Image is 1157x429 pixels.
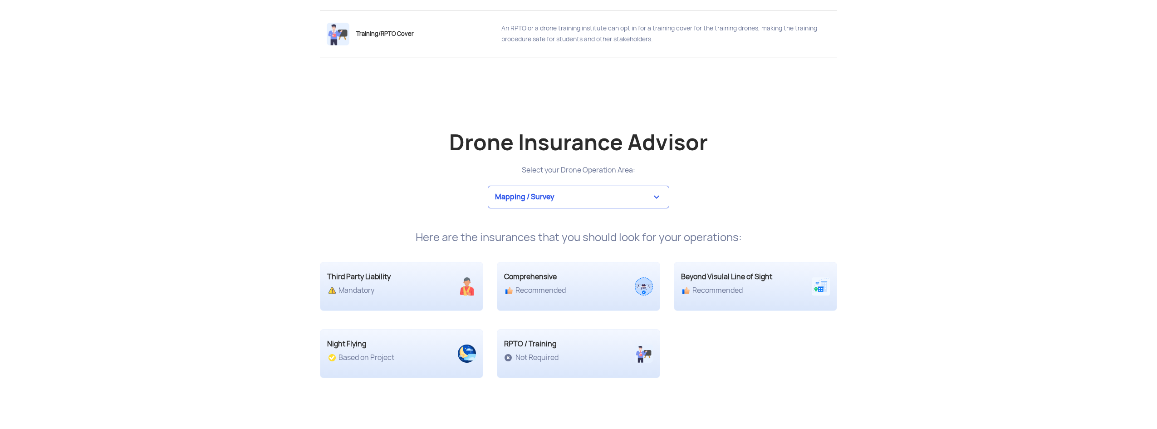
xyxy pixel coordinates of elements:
div: Beyond Visulal Line of Sight [681,271,789,282]
img: ic_advisornight.png [458,345,476,363]
div: Mandatory [327,286,436,295]
div: Here are the insurances that you should look for your operations: [313,231,844,244]
div: Recommended [504,286,613,295]
h2: Drone Insurance Advisor [320,131,837,155]
div: Based on Project [327,353,436,362]
div: RPTO / Training [504,339,613,350]
img: ic_advisorcomprehensive.png [635,277,653,296]
img: ic_training.png [327,23,349,45]
div: Select your Drone Operation Area: [313,164,844,177]
div: Not Required [504,353,613,362]
img: ic_training.png [635,345,653,363]
div: Recommended [681,286,789,295]
img: ic_advisorbvlos.png [812,277,830,296]
div: An RPTO or a drone training institute can opt in for a training cover for the training drones, ma... [495,10,830,57]
div: Comprehensive [504,271,613,282]
div: Third Party Liability [327,271,436,282]
div: Night Flying [327,339,436,350]
span: Training/RPTO Cover [356,30,414,37]
img: ic_advisorthirdparty.png [458,277,476,296]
